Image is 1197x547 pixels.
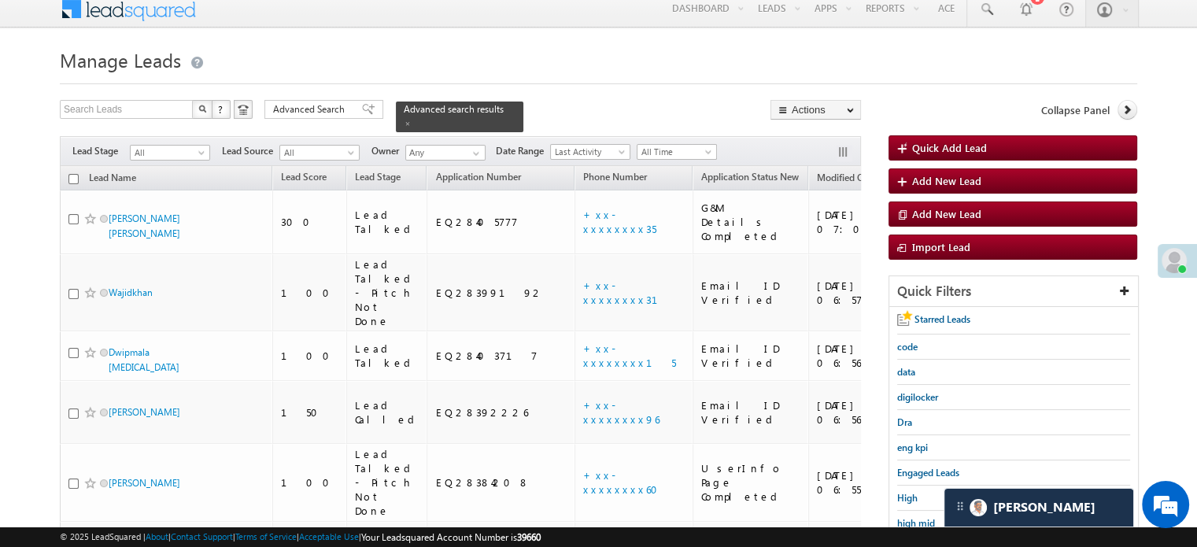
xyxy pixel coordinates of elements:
span: Starred Leads [914,313,970,325]
a: Lead Stage [347,168,408,189]
span: Application Number [435,171,520,183]
div: EQ28399192 [435,286,567,300]
div: 100 [281,286,339,300]
span: Date Range [496,144,550,158]
span: Owner [371,144,405,158]
span: Lead Score [281,171,327,183]
a: [PERSON_NAME] [109,406,180,418]
div: 100 [281,475,339,490]
a: +xx-xxxxxxxx60 [583,468,667,496]
img: d_60004797649_company_0_60004797649 [27,83,66,103]
a: +xx-xxxxxxxx15 [583,342,676,369]
div: [DATE] 06:56 PM [817,398,902,427]
div: Email ID Verified [701,279,801,307]
button: ? [212,100,231,119]
img: carter-drag [954,500,966,512]
span: All [280,146,355,160]
a: Terms of Service [235,531,297,541]
a: +xx-xxxxxxxx31 [583,279,677,306]
input: Type to Search [405,145,486,161]
span: High [897,492,918,504]
div: Quick Filters [889,276,1138,307]
span: Lead Stage [355,171,401,183]
input: Check all records [68,174,79,184]
a: Phone Number [575,168,655,189]
div: Minimize live chat window [258,8,296,46]
a: Application Number [427,168,528,189]
img: Search [198,105,206,113]
div: Email ID Verified [701,342,801,370]
a: Application Status New [693,168,807,189]
div: [DATE] 06:56 PM [817,342,902,370]
span: data [897,366,915,378]
div: 100 [281,349,339,363]
div: 150 [281,405,339,419]
div: carter-dragCarter[PERSON_NAME] [944,488,1134,527]
span: All Time [637,145,712,159]
a: Last Activity [550,144,630,160]
a: Show All Items [464,146,484,161]
img: Carter [970,499,987,516]
div: Lead Talked - Pitch Not Done [355,257,420,328]
span: Engaged Leads [897,467,959,479]
span: All [131,146,205,160]
span: Add New Lead [912,174,981,187]
div: Lead Called [355,398,420,427]
a: Lead Score [273,168,334,189]
span: 39660 [517,531,541,543]
button: Actions [770,100,861,120]
span: ? [218,102,225,116]
a: Contact Support [171,531,233,541]
div: EQ28384208 [435,475,567,490]
span: Import Lead [912,240,970,253]
a: All Time [637,144,717,160]
span: high mid [897,517,935,529]
div: EQ28405777 [435,215,567,229]
span: Collapse Panel [1041,103,1110,117]
span: © 2025 LeadSquared | | | | | [60,530,541,545]
span: Manage Leads [60,47,181,72]
div: Chat with us now [82,83,264,103]
div: EQ28392226 [435,405,567,419]
div: Lead Talked [355,342,420,370]
div: [DATE] 06:55 PM [817,468,902,497]
textarea: Type your message and hit 'Enter' [20,146,287,415]
div: UserInfo Page Completed [701,461,801,504]
div: [DATE] 06:57 PM [817,279,902,307]
div: Lead Talked [355,208,420,236]
span: eng kpi [897,442,928,453]
span: Add New Lead [912,207,981,220]
span: Application Status New [701,171,799,183]
span: Lead Source [222,144,279,158]
a: [PERSON_NAME] [109,477,180,489]
span: Dra [897,416,912,428]
span: digilocker [897,391,938,403]
a: +xx-xxxxxxxx96 [583,398,659,426]
div: Email ID Verified [701,398,801,427]
a: All [130,145,210,161]
a: Acceptable Use [299,531,359,541]
a: Wajidkhan [109,286,153,298]
div: Lead Talked - Pitch Not Done [355,447,420,518]
em: Start Chat [214,428,286,449]
a: Lead Name [81,169,144,190]
div: G&M Details Completed [701,201,801,243]
div: [DATE] 07:06 PM [817,208,902,236]
a: Dwipmala [MEDICAL_DATA] [109,346,179,373]
span: Phone Number [583,171,647,183]
span: Last Activity [551,145,626,159]
span: Quick Add Lead [912,141,987,154]
a: About [146,531,168,541]
a: [PERSON_NAME] [PERSON_NAME] [109,213,180,239]
span: Carter [993,500,1095,515]
span: code [897,341,918,353]
a: Modified On (sorted descending) [809,168,892,189]
div: 300 [281,215,339,229]
div: EQ28403717 [435,349,567,363]
span: Advanced search results [404,103,504,115]
span: Lead Stage [72,144,130,158]
span: Advanced Search [273,102,349,116]
span: Modified On [817,172,870,183]
a: +xx-xxxxxxxx35 [583,208,656,235]
a: All [279,145,360,161]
